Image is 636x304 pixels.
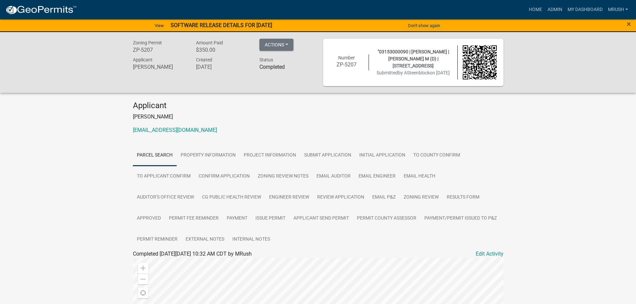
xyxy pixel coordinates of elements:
a: Permit County Assessor [353,208,420,229]
h4: Applicant [133,101,503,110]
p: [PERSON_NAME] [133,113,503,121]
div: Zoom out [138,274,149,284]
span: by ASteenblock [398,70,430,75]
span: × [627,19,631,29]
a: Email Auditor [312,166,355,187]
span: Completed [DATE][DATE] 10:32 AM CDT by MRush [133,251,252,257]
h6: [DATE] [196,64,249,70]
a: Zoning Review [400,187,443,208]
a: Internal Notes [228,229,274,250]
a: Admin [545,3,565,16]
h6: [PERSON_NAME] [133,64,186,70]
h6: ZP-5207 [330,61,364,68]
div: Zoom in [138,263,149,274]
a: External Notes [182,229,228,250]
a: Email P&Z [368,187,400,208]
a: MRush [605,3,631,16]
span: Applicant [133,57,153,62]
a: Applicant Send Permit [289,208,353,229]
a: Property Information [177,145,240,166]
a: Initial Application [355,145,409,166]
a: Parcel Search [133,145,177,166]
strong: Completed [259,64,285,70]
a: Submit Application [300,145,355,166]
a: Email Health [400,166,439,187]
a: [EMAIL_ADDRESS][DOMAIN_NAME] [133,127,217,133]
h6: ZP-5207 [133,47,186,53]
a: Review Application [313,187,368,208]
a: To County Confirm [409,145,464,166]
button: Close [627,20,631,28]
a: Engineer Review [265,187,313,208]
a: Edit Activity [476,250,503,258]
a: Results Form [443,187,483,208]
span: Amount Paid [196,40,223,45]
a: Payment/Permit Issued to P&Z [420,208,501,229]
a: Email Engineer [355,166,400,187]
div: Find my location [138,288,149,298]
a: Payment [223,208,251,229]
a: Auditor's Office Review [133,187,198,208]
a: My Dashboard [565,3,605,16]
a: Issue Permit [251,208,289,229]
img: QR code [463,45,497,79]
span: Status [259,57,273,62]
a: View [152,20,167,31]
h6: $350.00 [196,47,249,53]
a: CG Public Health Review [198,187,265,208]
a: Permit Fee Reminder [165,208,223,229]
span: Submitted on [DATE] [377,70,450,75]
strong: SOFTWARE RELEASE DETAILS FOR [DATE] [171,22,272,28]
button: Don't show again [405,20,443,31]
a: Approved [133,208,165,229]
a: Permit Reminder [133,229,182,250]
a: Confirm Application [195,166,254,187]
span: Created [196,57,212,62]
span: "03153000090 | [PERSON_NAME] | [PERSON_NAME] M (D) | [STREET_ADDRESS] [378,49,449,68]
span: Zoning Permit [133,40,162,45]
a: Project Information [240,145,300,166]
button: Actions [259,39,293,51]
a: To Applicant Confirm [133,166,195,187]
a: Home [526,3,545,16]
a: Zoning Review Notes [254,166,312,187]
span: Number [338,55,355,60]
